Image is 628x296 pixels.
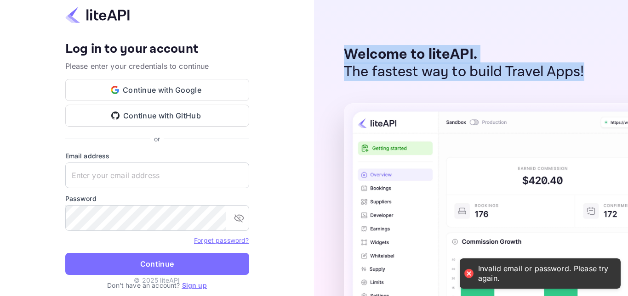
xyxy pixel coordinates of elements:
[65,105,249,127] button: Continue with GitHub
[344,46,584,63] p: Welcome to liteAPI.
[194,235,249,245] a: Forget password?
[182,281,207,289] a: Sign up
[65,280,249,290] p: Don't have an account?
[65,61,249,72] p: Please enter your credentials to continue
[65,151,249,161] label: Email address
[65,6,130,24] img: liteapi
[478,264,611,283] div: Invalid email or password. Please try again.
[65,79,249,101] button: Continue with Google
[65,41,249,57] h4: Log in to your account
[154,134,160,144] p: or
[65,194,249,203] label: Password
[194,236,249,244] a: Forget password?
[134,275,180,285] p: © 2025 liteAPI
[344,63,584,81] p: The fastest way to build Travel Apps!
[65,253,249,275] button: Continue
[65,162,249,188] input: Enter your email address
[230,209,248,227] button: toggle password visibility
